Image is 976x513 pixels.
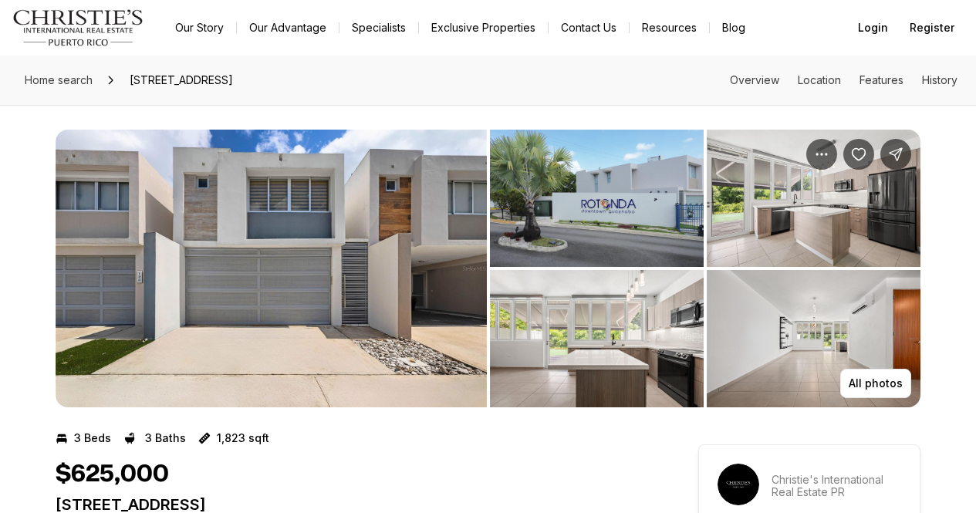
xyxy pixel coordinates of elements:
a: Skip to: Features [859,73,903,86]
button: 3 Baths [123,426,186,451]
a: Our Story [163,17,236,39]
button: Property options [806,139,837,170]
li: 1 of 6 [56,130,487,407]
p: 3 Baths [145,432,186,444]
img: logo [12,9,144,46]
div: Listing Photos [56,130,920,407]
button: Save Property: 123 ROTONDA [843,139,874,170]
a: Home search [19,68,99,93]
p: 1,823 sqft [217,432,269,444]
button: Share Property: 123 ROTONDA [880,139,911,170]
a: Exclusive Properties [419,17,548,39]
button: Contact Us [549,17,629,39]
a: Our Advantage [237,17,339,39]
button: View image gallery [707,130,920,267]
button: All photos [840,369,911,398]
nav: Page section menu [730,74,957,86]
span: Register [910,22,954,34]
a: Skip to: History [922,73,957,86]
span: Login [858,22,888,34]
li: 2 of 6 [490,130,921,407]
a: Resources [630,17,709,39]
p: All photos [849,377,903,390]
p: Christie's International Real Estate PR [772,474,901,498]
button: View image gallery [707,270,920,407]
a: Specialists [339,17,418,39]
button: View image gallery [490,270,704,407]
h1: $625,000 [56,460,169,489]
span: Home search [25,73,93,86]
span: [STREET_ADDRESS] [123,68,239,93]
a: Skip to: Overview [730,73,779,86]
a: Skip to: Location [798,73,841,86]
button: Register [900,12,964,43]
p: 3 Beds [74,432,111,444]
a: Blog [710,17,758,39]
button: View image gallery [56,130,487,407]
button: View image gallery [490,130,704,267]
button: Login [849,12,897,43]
